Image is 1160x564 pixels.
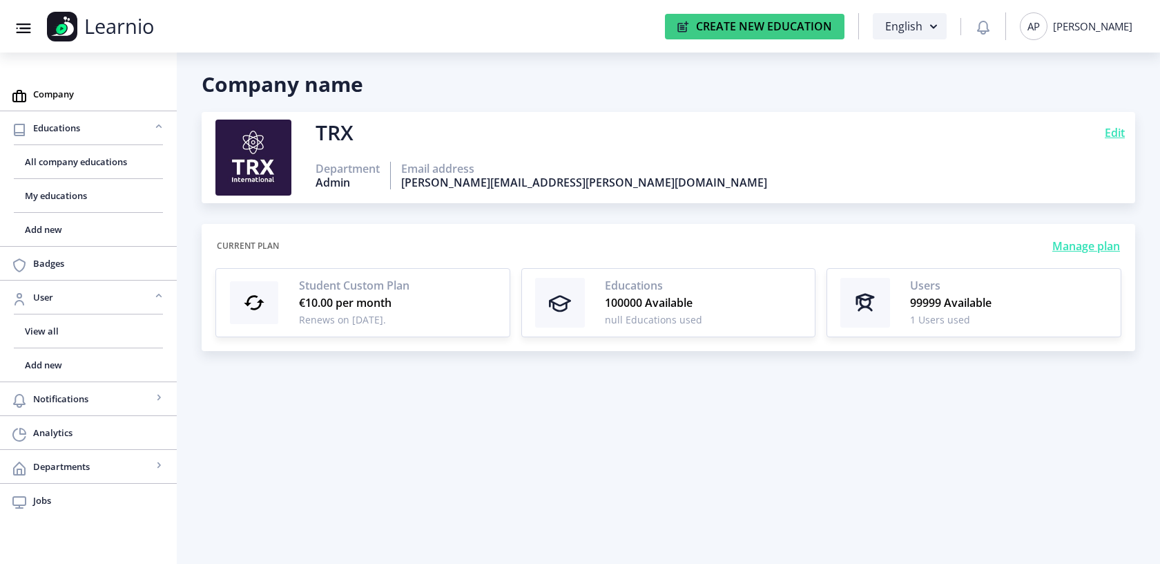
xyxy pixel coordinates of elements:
div: Email address [401,162,777,176]
span: User [33,289,152,305]
div: Renews on [DATE]. [299,313,513,327]
div: Department [316,162,390,176]
span: Analytics [33,424,166,441]
div: null Educations used [605,313,819,327]
img: thumbnail [840,278,890,328]
div: Student Custom Plan [299,279,513,292]
span: View all [25,323,152,339]
p: Learnio [84,19,154,33]
button: English [873,13,947,39]
div: Educations [605,279,819,292]
img: thumbnail [535,278,585,328]
div: 100000 Available [605,292,819,313]
span: Add new [25,221,152,238]
div: AP [1020,12,1047,40]
span: My educations [25,187,152,204]
span: Jobs [33,492,166,509]
div: 1 Users used [910,313,1124,327]
span: Educations [33,120,152,136]
div: [PERSON_NAME] [1053,19,1132,33]
a: Add new [14,348,163,382]
div: Admin [316,176,390,189]
div: Manage plan [1052,239,1120,253]
div: Company name [202,77,1135,112]
span: All company educations [25,153,152,170]
div: CURRENT PLAN [217,239,279,253]
a: Add new [14,213,163,246]
span: Badges [33,255,166,272]
a: My educations [14,179,163,212]
div: Users [910,279,1124,292]
div: €10.00 per month [299,292,513,313]
div: [PERSON_NAME][EMAIL_ADDRESS][PERSON_NAME][DOMAIN_NAME] [401,176,777,189]
div: Edit [1105,126,1125,140]
div: 99999 Available [910,292,1124,313]
img: create-new-education-icon.svg [677,21,689,32]
span: Company [33,86,166,102]
img: zybey4esjzfkvywemd1e.jpg [215,120,291,196]
img: thumbnail [230,281,278,324]
a: All company educations [14,145,163,178]
a: Learnio [47,12,210,41]
span: Departments [33,458,152,475]
span: Add new [25,357,152,373]
a: View all [14,314,163,348]
div: TRX [316,126,354,140]
button: Create New Education [665,14,844,39]
span: Notifications [33,391,152,407]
